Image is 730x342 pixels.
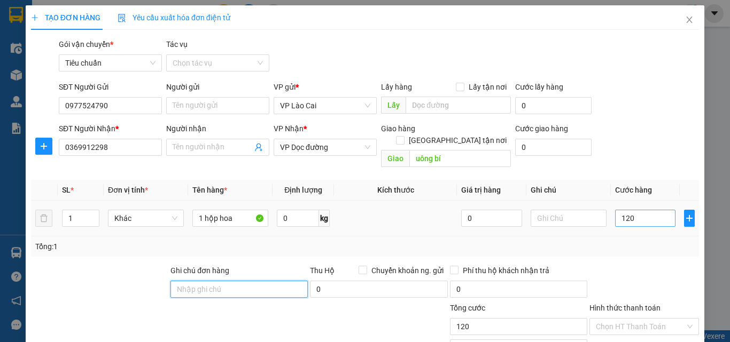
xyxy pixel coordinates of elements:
span: Tên hàng [192,186,227,194]
input: Ghi Chú [531,210,607,227]
span: Lấy tận nơi [464,81,511,93]
span: Giao [381,150,409,167]
input: Cước lấy hàng [515,97,592,114]
span: Giao hàng [381,124,415,133]
span: Phí thu hộ khách nhận trả [459,265,554,276]
span: Giá trị hàng [461,186,501,194]
span: Cước hàng [615,186,652,194]
label: Ghi chú đơn hàng [170,266,229,275]
span: VP Nhận [274,124,304,133]
div: SĐT Người Gửi [59,81,162,93]
span: Định lượng [284,186,322,194]
span: plus [31,14,38,21]
th: Ghi chú [526,180,611,201]
span: VP Dọc đường [280,139,370,155]
span: kg [319,210,330,227]
span: Kích thước [377,186,414,194]
span: Thu Hộ [310,266,335,275]
label: Tác vụ [166,40,188,49]
span: Gửi hàng [GEOGRAPHIC_DATA]: Hotline: [15,31,118,69]
div: VP gửi [274,81,377,93]
input: Cước giao hàng [515,139,592,156]
span: TẠO ĐƠN HÀNG [31,13,100,22]
span: plus [36,142,52,150]
strong: Công ty TNHH Phúc Xuyên [21,5,111,28]
span: close [685,15,694,24]
label: Cước lấy hàng [515,83,563,91]
span: Tiêu chuẩn [65,55,156,71]
input: VD: Bàn, Ghế [192,210,268,227]
strong: 0888 827 827 - 0848 827 827 [33,50,117,69]
div: SĐT Người Nhận [59,123,162,134]
span: Tổng cước [450,304,485,312]
span: Lấy [381,97,406,114]
button: Close [674,5,704,35]
input: Dọc đường [406,97,511,114]
input: 0 [461,210,522,227]
span: user-add [254,143,263,152]
img: icon [118,14,126,22]
span: Gửi hàng Hạ Long: Hotline: [13,71,119,90]
button: plus [35,138,52,155]
span: Gói vận chuyển [59,40,113,49]
span: Chuyển khoản ng. gửi [367,265,448,276]
span: Khác [114,210,177,226]
span: Lấy hàng [381,83,412,91]
span: Yêu cầu xuất hóa đơn điện tử [118,13,230,22]
span: [GEOGRAPHIC_DATA] tận nơi [405,134,511,146]
div: Người gửi [166,81,269,93]
span: SL [62,186,71,194]
button: delete [35,210,52,227]
div: Người nhận [166,123,269,134]
label: Cước giao hàng [515,124,568,133]
button: plus [684,210,695,227]
label: Hình thức thanh toán [589,304,661,312]
input: Dọc đường [409,150,511,167]
div: Tổng: 1 [35,241,283,252]
span: plus [685,214,694,222]
span: VP Lào Cai [280,98,370,114]
input: Ghi chú đơn hàng [170,281,308,298]
span: Đơn vị tính [108,186,148,194]
strong: 024 3236 3236 - [15,41,118,59]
